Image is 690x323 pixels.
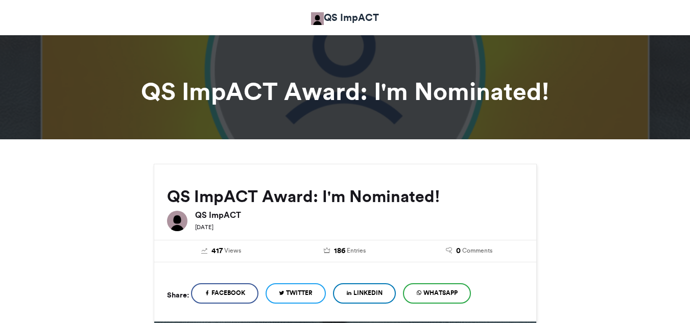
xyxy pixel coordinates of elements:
[311,10,379,25] a: QS ImpACT
[423,288,458,297] span: WhatsApp
[353,288,383,297] span: LinkedIn
[211,245,223,257] span: 417
[195,211,524,219] h6: QS ImpACT
[191,283,258,304] a: Facebook
[224,246,241,255] span: Views
[167,211,187,231] img: QS ImpACT
[311,12,324,25] img: QS ImpACT QS ImpACT
[167,288,189,302] h5: Share:
[167,187,524,206] h2: QS ImpACT Award: I'm Nominated!
[415,245,524,257] a: 0 Comments
[211,288,245,297] span: Facebook
[291,245,399,257] a: 186 Entries
[334,245,345,257] span: 186
[347,246,366,255] span: Entries
[403,283,471,304] a: WhatsApp
[62,79,629,104] h1: QS ImpACT Award: I'm Nominated!
[333,283,396,304] a: LinkedIn
[266,283,326,304] a: Twitter
[167,245,276,257] a: 417 Views
[286,288,313,297] span: Twitter
[456,245,461,257] span: 0
[195,223,213,231] small: [DATE]
[462,246,492,255] span: Comments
